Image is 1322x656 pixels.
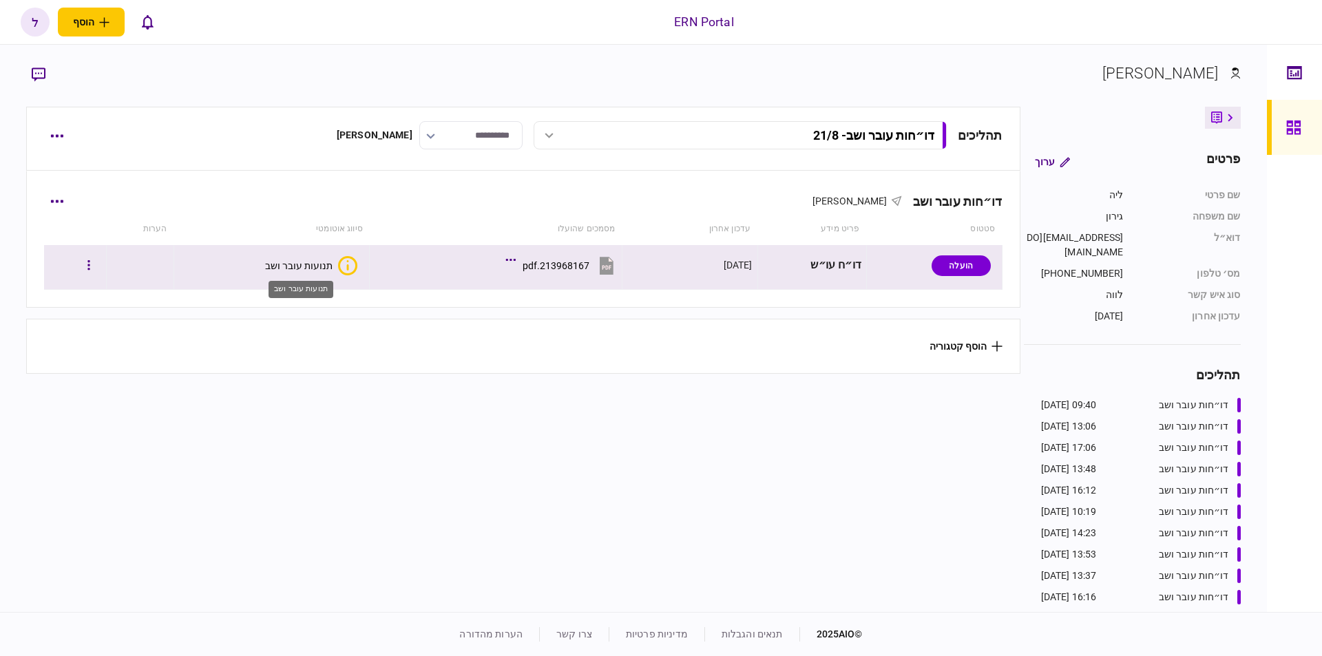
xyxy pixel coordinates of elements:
button: פתח רשימת התראות [133,8,162,36]
th: סטטוס [866,213,1002,245]
div: דוא״ל [1137,231,1241,260]
div: איכות לא מספקת [338,256,357,275]
div: דו״חות עובר ושב [1159,547,1229,562]
span: [PERSON_NAME] [812,195,888,207]
div: תנועות עובר ושב [269,281,333,298]
div: 16:16 [DATE] [1041,590,1097,604]
div: גירון [1024,209,1124,224]
a: דו״חות עובר ושב16:12 [DATE] [1041,483,1241,498]
div: דו״חות עובר ושב [1159,441,1229,455]
a: דו״חות עובר ושב13:53 [DATE] [1041,547,1241,562]
a: דו״חות עובר ושב13:06 [DATE] [1041,419,1241,434]
button: הוסף קטגוריה [930,341,1003,352]
button: ל [21,8,50,36]
div: 213968167.pdf [523,260,589,271]
button: דו״חות עובר ושב- 21/8 [534,121,947,149]
div: 09:40 [DATE] [1041,398,1097,412]
div: דו״חות עובר ושב [1159,526,1229,540]
a: מדיניות פרטיות [626,628,688,639]
div: 14:23 [DATE] [1041,526,1097,540]
div: דו״חות עובר ושב [1159,398,1229,412]
th: פריט מידע [757,213,866,245]
a: צרו קשר [556,628,592,639]
div: סוג איש קשר [1137,288,1241,302]
div: הועלה [932,255,991,276]
button: 213968167.pdf [509,250,617,281]
div: [DATE] [1024,309,1124,324]
button: פתח תפריט להוספת לקוח [58,8,125,36]
div: דו״חות עובר ושב [1159,590,1229,604]
div: ERN Portal [674,13,733,31]
div: דו״חות עובר ושב [902,194,1003,209]
div: שם משפחה [1137,209,1241,224]
div: ליה [1024,188,1124,202]
a: דו״חות עובר ושב16:16 [DATE] [1041,590,1241,604]
a: דו״חות עובר ושב13:37 [DATE] [1041,569,1241,583]
div: דו״חות עובר ושב [1159,483,1229,498]
div: עדכון אחרון [1137,309,1241,324]
div: [PERSON_NAME] [337,128,412,142]
a: תנאים והגבלות [722,628,783,639]
div: 13:06 [DATE] [1041,419,1097,434]
div: 17:06 [DATE] [1041,441,1097,455]
div: לווה [1024,288,1124,302]
div: תנועות עובר ושב [265,260,333,271]
th: הערות [107,213,174,245]
button: איכות לא מספקתתנועות עובר ושב [265,256,357,275]
div: [EMAIL_ADDRESS][DOMAIN_NAME] [1024,231,1124,260]
th: מסמכים שהועלו [370,213,622,245]
div: דו״חות עובר ושב [1159,462,1229,476]
div: דו״חות עובר ושב - 21/8 [813,128,934,142]
th: עדכון אחרון [622,213,757,245]
div: © 2025 AIO [799,627,863,642]
div: מס׳ טלפון [1137,266,1241,281]
div: 13:37 [DATE] [1041,569,1097,583]
div: [PHONE_NUMBER] [1024,266,1124,281]
div: 16:12 [DATE] [1041,483,1097,498]
button: ערוך [1024,149,1081,174]
div: פרטים [1206,149,1241,174]
a: דו״חות עובר ושב17:06 [DATE] [1041,441,1241,455]
a: דו״חות עובר ושב09:40 [DATE] [1041,398,1241,412]
a: דו״חות עובר ושב13:48 [DATE] [1041,462,1241,476]
div: דו״חות עובר ושב [1159,419,1229,434]
div: תהליכים [1024,366,1241,384]
div: דו״חות עובר ושב [1159,505,1229,519]
div: [PERSON_NAME] [1102,62,1219,85]
div: תהליכים [958,126,1003,145]
th: סיווג אוטומטי [174,213,369,245]
div: 10:19 [DATE] [1041,505,1097,519]
div: 13:53 [DATE] [1041,547,1097,562]
div: שם פרטי [1137,188,1241,202]
a: דו״חות עובר ושב10:19 [DATE] [1041,505,1241,519]
div: [DATE] [724,258,753,272]
div: 13:48 [DATE] [1041,462,1097,476]
div: דו״ח עו״ש [763,250,861,281]
div: דו״חות עובר ושב [1159,569,1229,583]
a: דו״חות עובר ושב14:23 [DATE] [1041,526,1241,540]
a: הערות מהדורה [459,628,523,639]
